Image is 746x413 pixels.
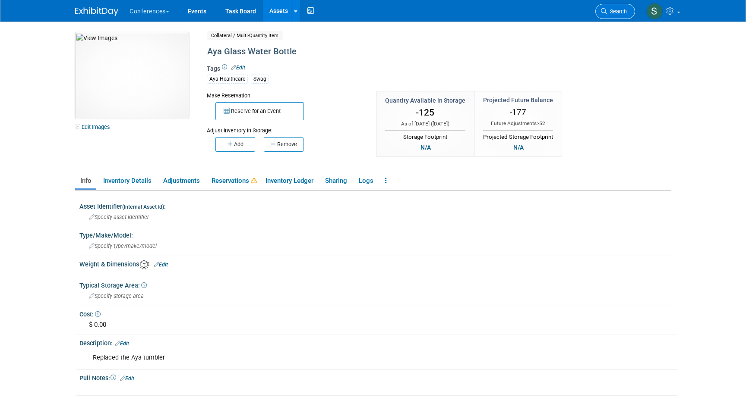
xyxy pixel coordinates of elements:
[418,143,433,152] div: N/A
[511,143,526,152] div: N/A
[385,120,465,128] div: As of [DATE] ( )
[433,121,448,127] span: [DATE]
[79,337,677,348] div: Description:
[260,173,318,188] a: Inventory Ledger
[483,96,553,104] div: Projected Future Balance
[89,214,149,220] span: Specify asset identifier
[79,372,677,383] div: Pull Notes:
[320,173,352,188] a: Sharing
[79,282,147,289] span: Typical Storage Area:
[79,229,677,240] div: Type/Make/Model:
[158,173,205,188] a: Adjustments
[264,137,303,152] button: Remove
[79,308,677,319] div: Cost:
[385,130,465,141] div: Storage Footprint
[75,7,118,16] img: ExhibitDay
[207,75,248,84] div: Aya Healthcare
[251,75,269,84] div: Swag
[207,120,363,135] div: Adjust Inventory in Storage:
[75,173,96,188] a: Info
[207,31,283,40] span: Collateral / Multi-Quantity Item
[206,173,259,188] a: Reservations
[86,318,671,332] div: $ 0.00
[483,120,553,127] div: Future Adjustments:
[120,375,134,382] a: Edit
[354,173,378,188] a: Logs
[204,44,600,59] div: Aya Glass Water Bottle
[215,102,304,120] button: Reserve for an Event
[385,96,465,105] div: Quantity Available in Storage
[154,262,168,268] a: Edit
[75,32,189,119] img: View Images
[122,204,164,210] small: (Internal Asset Id)
[75,122,114,132] a: Edit Images
[483,130,553,141] div: Projected Storage Footprint
[79,258,677,269] div: Weight & Dimensions
[215,137,255,152] button: Add
[140,260,149,269] img: Asset Weight and Dimensions
[231,65,245,71] a: Edit
[595,4,635,19] a: Search
[87,349,565,366] div: Replaced the Aya tumbler
[115,341,129,347] a: Edit
[207,91,363,100] div: Make Reservation:
[207,64,600,89] div: Tags
[98,173,156,188] a: Inventory Details
[416,107,434,118] span: -125
[646,3,663,19] img: Sophie Buffo
[607,8,627,15] span: Search
[89,293,144,299] span: Specify storage area
[79,200,677,211] div: Asset Identifier :
[538,120,545,126] span: -52
[510,107,526,117] span: -177
[89,243,157,249] span: Specify type/make/model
